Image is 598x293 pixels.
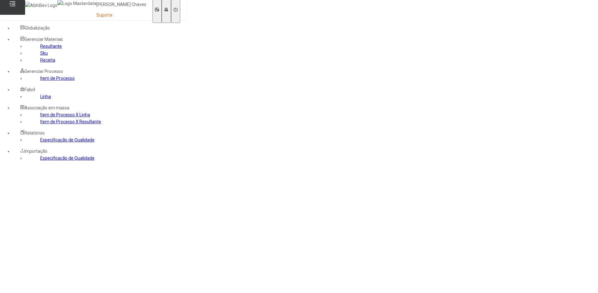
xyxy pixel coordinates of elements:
[40,94,51,99] a: Linha
[24,25,50,30] span: Globalização
[40,156,94,161] a: Especificação de Qualidade
[24,37,63,42] span: Gerenciar Materiais
[40,76,75,81] a: Item de Processo
[40,51,48,56] a: Sku
[96,12,146,19] p: Suporte
[40,137,94,142] a: Especificação de Qualidade
[96,2,146,8] p: [PERSON_NAME] Chaves
[25,2,57,9] img: AbInBev Logo
[40,58,55,63] a: Receita
[24,149,47,154] span: Importação
[24,105,69,110] span: Associação em massa
[24,69,63,74] span: Gerenciar Processo
[24,87,35,92] span: Fabril
[40,119,101,124] a: Item de Processo X Resultante
[24,130,45,135] span: Relatórios
[40,44,62,49] a: Resultante
[40,112,90,117] a: Item de Processo X Linha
